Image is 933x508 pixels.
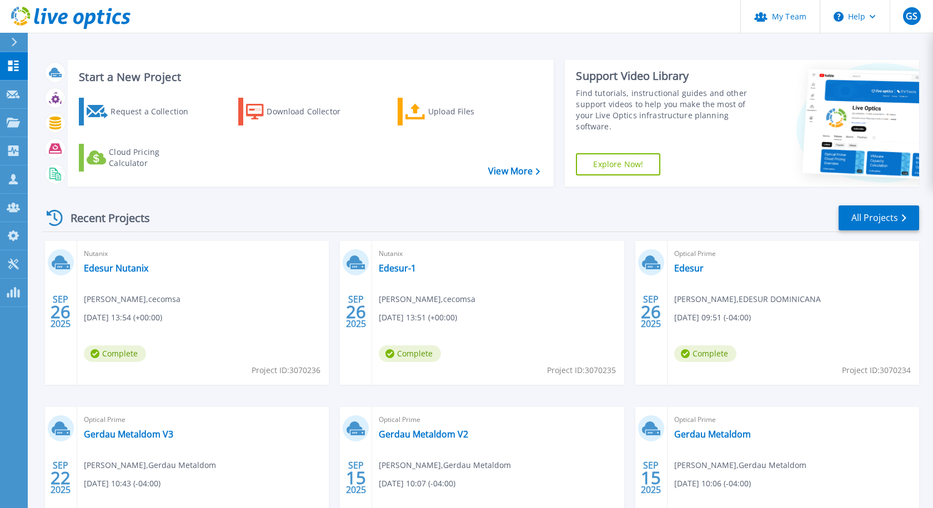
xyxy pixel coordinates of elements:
[842,364,911,376] span: Project ID: 3070234
[379,414,617,426] span: Optical Prime
[345,457,367,498] div: SEP 2025
[576,153,660,175] a: Explore Now!
[79,71,540,83] h3: Start a New Project
[674,263,704,274] a: Edesur
[79,144,203,172] a: Cloud Pricing Calculator
[79,98,203,125] a: Request a Collection
[50,291,71,332] div: SEP 2025
[84,345,146,362] span: Complete
[267,100,355,123] div: Download Collector
[674,477,751,490] span: [DATE] 10:06 (-04:00)
[84,293,180,305] span: [PERSON_NAME] , cecomsa
[674,414,912,426] span: Optical Prime
[674,345,736,362] span: Complete
[379,345,441,362] span: Complete
[674,459,806,471] span: [PERSON_NAME] , Gerdau Metaldom
[84,311,162,324] span: [DATE] 13:54 (+00:00)
[345,291,367,332] div: SEP 2025
[674,248,912,260] span: Optical Prime
[488,166,540,177] a: View More
[906,12,917,21] span: GS
[84,263,148,274] a: Edesur Nutanix
[640,457,661,498] div: SEP 2025
[84,414,322,426] span: Optical Prime
[252,364,320,376] span: Project ID: 3070236
[50,457,71,498] div: SEP 2025
[379,429,468,440] a: Gerdau Metaldom V2
[640,291,661,332] div: SEP 2025
[43,204,165,232] div: Recent Projects
[379,248,617,260] span: Nutanix
[379,311,457,324] span: [DATE] 13:51 (+00:00)
[839,205,919,230] a: All Projects
[547,364,616,376] span: Project ID: 3070235
[109,147,198,169] div: Cloud Pricing Calculator
[238,98,362,125] a: Download Collector
[674,311,751,324] span: [DATE] 09:51 (-04:00)
[379,293,475,305] span: [PERSON_NAME] , cecomsa
[576,69,755,83] div: Support Video Library
[379,263,416,274] a: Edesur-1
[379,459,511,471] span: [PERSON_NAME] , Gerdau Metaldom
[84,477,160,490] span: [DATE] 10:43 (-04:00)
[84,429,173,440] a: Gerdau Metaldom V3
[51,307,71,316] span: 26
[674,429,751,440] a: Gerdau Metaldom
[51,473,71,482] span: 22
[346,307,366,316] span: 26
[398,98,521,125] a: Upload Files
[84,248,322,260] span: Nutanix
[641,473,661,482] span: 15
[428,100,517,123] div: Upload Files
[641,307,661,316] span: 26
[576,88,755,132] div: Find tutorials, instructional guides and other support videos to help you make the most of your L...
[84,459,216,471] span: [PERSON_NAME] , Gerdau Metaldom
[379,477,455,490] span: [DATE] 10:07 (-04:00)
[111,100,199,123] div: Request a Collection
[674,293,821,305] span: [PERSON_NAME] , EDESUR DOMINICANA
[346,473,366,482] span: 15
